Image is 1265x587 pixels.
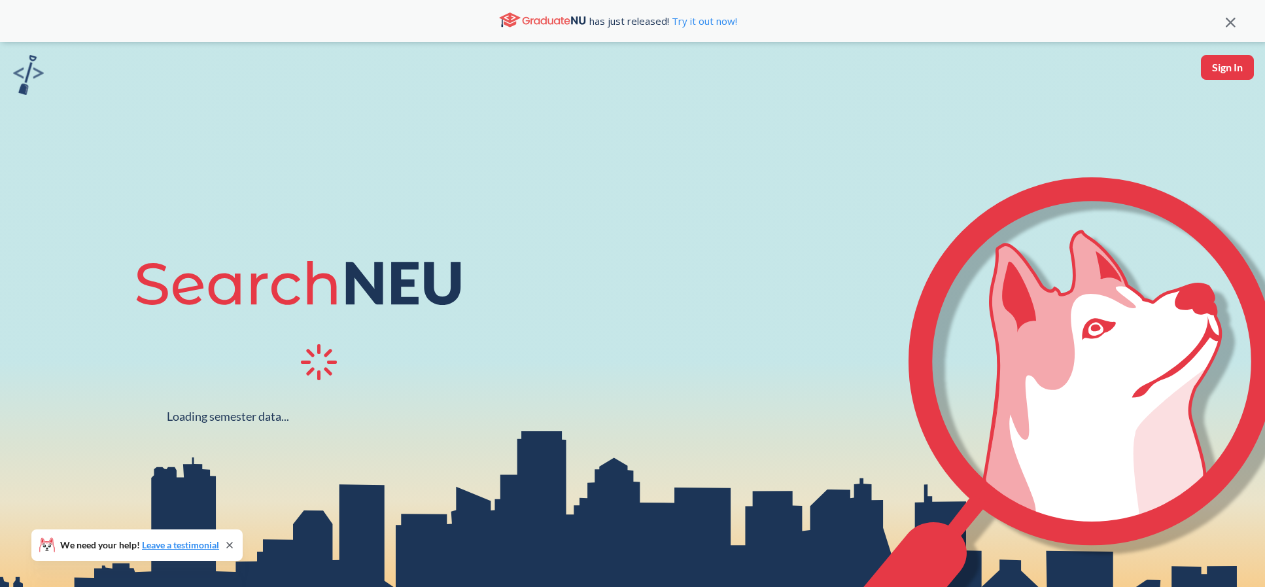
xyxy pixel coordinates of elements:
[13,55,44,95] img: sandbox logo
[669,14,737,27] a: Try it out now!
[167,409,289,424] div: Loading semester data...
[589,14,737,28] span: has just released!
[13,55,44,99] a: sandbox logo
[60,541,219,550] span: We need your help!
[142,539,219,550] a: Leave a testimonial
[1201,55,1254,80] button: Sign In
